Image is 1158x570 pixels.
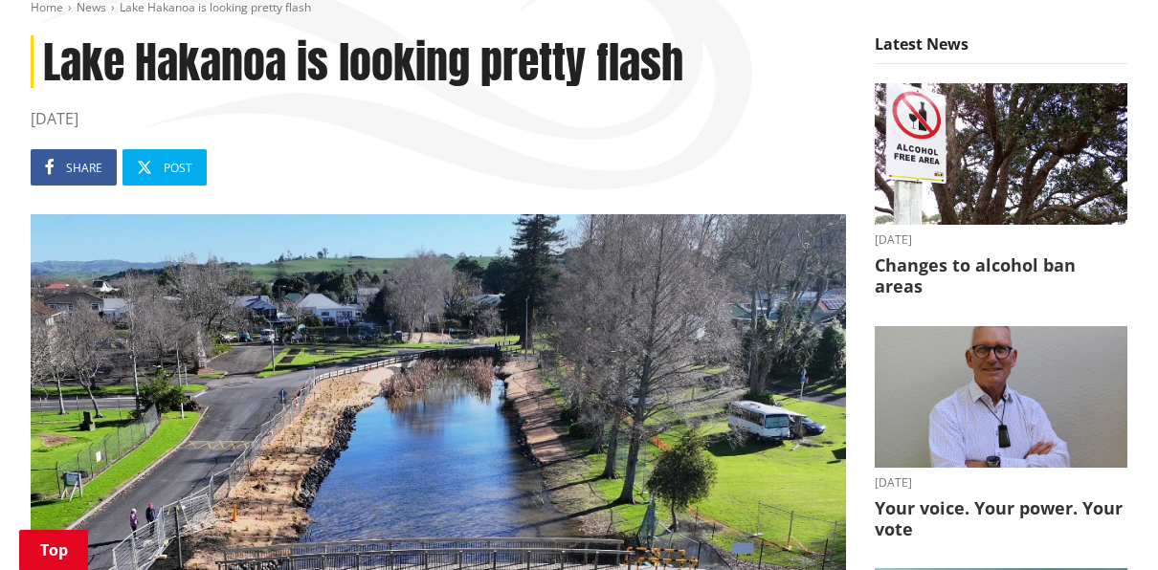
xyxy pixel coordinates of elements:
[164,160,192,176] span: Post
[19,530,88,570] a: Top
[875,255,1127,296] h3: Changes to alcohol ban areas
[875,326,1127,540] a: [DATE] Your voice. Your power. Your vote
[31,35,846,88] h1: Lake Hakanoa is looking pretty flash
[875,35,1127,64] h5: Latest News
[875,477,1127,489] time: [DATE]
[875,498,1127,539] h3: Your voice. Your power. Your vote
[875,83,1127,226] img: Alcohol Control Bylaw adopted - August 2025 (2)
[66,160,102,176] span: Share
[875,83,1127,297] a: [DATE] Changes to alcohol ban areas
[31,149,117,186] a: Share
[31,107,846,130] time: [DATE]
[122,149,207,186] a: Post
[875,234,1127,246] time: [DATE]
[875,326,1127,469] img: Craig Hobbs
[1070,490,1139,559] iframe: Messenger Launcher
